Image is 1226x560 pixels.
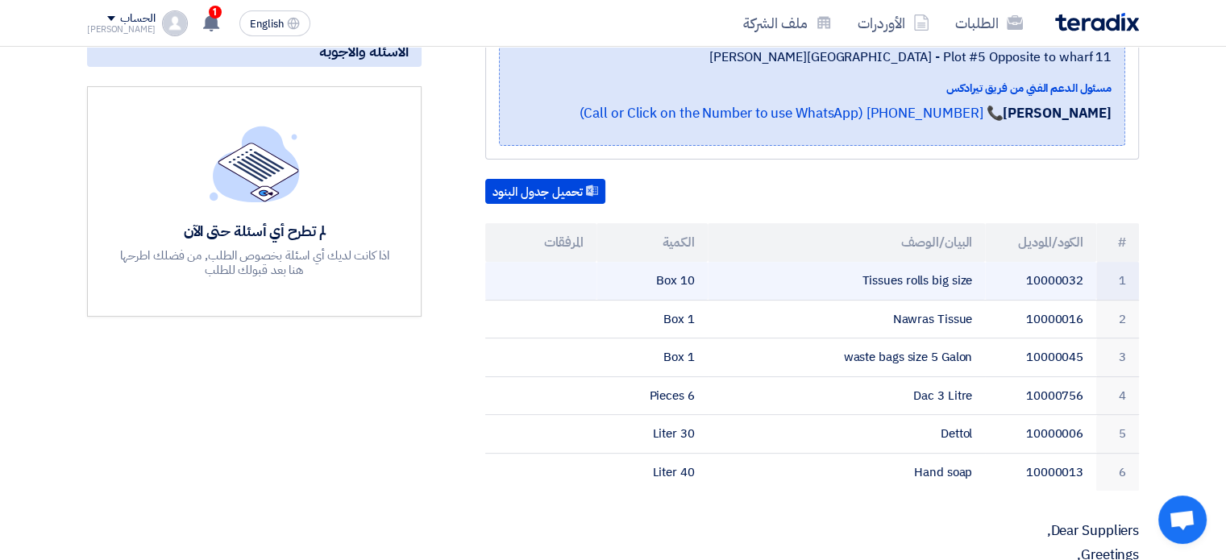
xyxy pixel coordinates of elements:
[1096,223,1139,262] th: #
[708,300,986,338] td: Nawras Tissue
[985,415,1096,454] td: 10000006
[1096,338,1139,377] td: 3
[985,376,1096,415] td: 10000756
[708,415,986,454] td: Dettol
[942,4,1036,42] a: الطلبات
[1096,300,1139,338] td: 2
[485,179,605,205] button: تحميل جدول البنود
[579,103,1003,123] a: 📞 [PHONE_NUMBER] (Call or Click on the Number to use WhatsApp)
[210,126,300,201] img: empty_state_list.svg
[596,415,708,454] td: 30 Liter
[845,4,942,42] a: الأوردرات
[87,25,156,34] div: [PERSON_NAME]
[596,453,708,491] td: 40 Liter
[1096,262,1139,300] td: 1
[596,262,708,300] td: 10 Box
[596,338,708,377] td: 1 Box
[485,223,596,262] th: المرفقات
[485,523,1139,539] p: Dear Suppliers,
[730,4,845,42] a: ملف الشركة
[708,338,986,377] td: waste bags size 5 Galon
[1158,496,1207,544] div: دردشة مفتوحة
[708,262,986,300] td: Tissues rolls big size
[118,222,392,240] div: لم تطرح أي أسئلة حتى الآن
[250,19,284,30] span: English
[1003,103,1112,123] strong: [PERSON_NAME]
[162,10,188,36] img: profile_test.png
[513,28,1112,67] span: Yanbu` [PERSON_NAME], [GEOGRAPHIC_DATA] ,[PERSON_NAME][GEOGRAPHIC_DATA] - Plot #5 Opposite to wha...
[708,223,986,262] th: البيان/الوصف
[239,10,310,36] button: English
[708,376,986,415] td: Dac 3 Litre
[985,223,1096,262] th: الكود/الموديل
[596,376,708,415] td: 6 Pieces
[985,453,1096,491] td: 10000013
[985,338,1096,377] td: 10000045
[596,300,708,338] td: 1 Box
[118,248,392,277] div: اذا كانت لديك أي اسئلة بخصوص الطلب, من فضلك اطرحها هنا بعد قبولك للطلب
[1096,415,1139,454] td: 5
[1096,453,1139,491] td: 6
[209,6,222,19] span: 1
[513,80,1112,97] div: مسئول الدعم الفني من فريق تيرادكس
[985,300,1096,338] td: 10000016
[1096,376,1139,415] td: 4
[596,223,708,262] th: الكمية
[120,12,155,26] div: الحساب
[319,42,409,60] span: الأسئلة والأجوبة
[985,262,1096,300] td: 10000032
[1055,13,1139,31] img: Teradix logo
[708,453,986,491] td: Hand soap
